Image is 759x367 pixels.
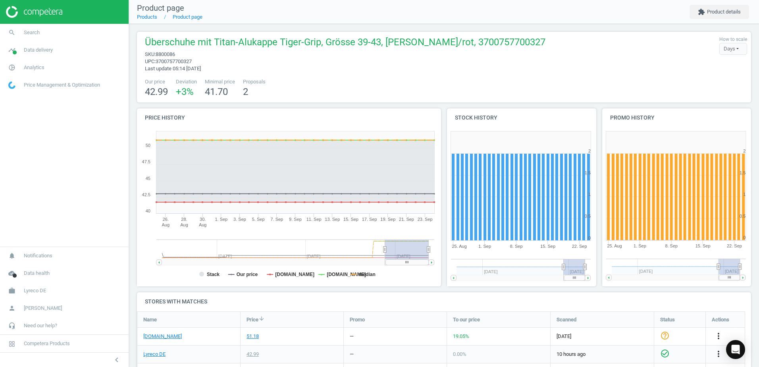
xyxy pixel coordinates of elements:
[156,58,192,64] span: 3700757700327
[350,351,354,358] div: —
[4,266,19,281] i: cloud_done
[146,143,150,148] text: 50
[4,42,19,58] i: timeline
[712,316,729,323] span: Actions
[145,66,201,71] span: Last update 05:14 [DATE]
[740,214,746,218] text: 0.5
[4,283,19,298] i: work
[173,14,202,20] a: Product page
[714,349,723,359] button: more_vert
[24,287,46,294] span: Lyreco DE
[585,170,591,175] text: 1.5
[176,86,194,97] span: +3 %
[163,217,169,222] tspan: 26.
[602,108,751,127] h4: Promo history
[24,270,50,277] span: Data health
[247,351,259,358] div: 42.99
[325,217,340,222] tspan: 13. Sep
[714,331,723,341] i: more_vert
[143,351,166,358] a: Lyreco DE
[145,58,156,64] span: upc :
[4,25,19,40] i: search
[695,244,711,249] tspan: 15. Sep
[660,330,670,340] i: help_outline
[243,78,266,85] span: Proposals
[359,272,376,277] tspan: median
[137,292,751,311] h4: Stores with matches
[24,305,62,312] span: [PERSON_NAME]
[453,333,469,339] span: 19.05 %
[585,214,591,218] text: 0.5
[24,46,53,54] span: Data delivery
[453,316,480,323] span: To our price
[205,86,228,97] span: 41.70
[200,217,206,222] tspan: 30.
[588,192,591,197] text: 1
[137,3,184,13] span: Product page
[146,176,150,181] text: 45
[726,340,745,359] div: Open Intercom Messenger
[205,78,235,85] span: Minimal price
[156,51,175,57] span: 8800086
[4,318,19,333] i: headset_mic
[743,236,746,240] text: 0
[510,244,523,249] tspan: 8. Sep
[247,333,259,340] div: 51.18
[306,217,322,222] tspan: 11. Sep
[215,217,227,222] tspan: 1. Sep
[719,43,747,55] div: Days
[540,244,555,249] tspan: 15. Sep
[660,348,670,358] i: check_circle_outline
[557,333,648,340] span: [DATE]
[743,192,746,197] text: 1
[145,78,168,85] span: Our price
[690,5,749,19] button: extensionProduct details
[207,272,220,277] tspan: Stack
[24,322,57,329] span: Need our help?
[275,272,314,277] tspan: [DOMAIN_NAME]
[607,244,622,249] tspan: 25. Aug
[380,217,395,222] tspan: 19. Sep
[6,6,62,18] img: ajHJNr6hYgQAAAAASUVORK5CYII=
[557,351,648,358] span: 10 hours ago
[740,170,746,175] text: 1.5
[252,217,265,222] tspan: 5. Sep
[588,236,591,240] text: 0
[719,36,747,43] label: How to scale
[350,316,365,323] span: Promo
[399,217,414,222] tspan: 21. Sep
[24,81,100,89] span: Price Management & Optimization
[289,217,302,222] tspan: 9. Sep
[146,209,150,213] text: 40
[247,316,258,323] span: Price
[588,149,591,153] text: 2
[660,316,675,323] span: Status
[557,316,576,323] span: Scanned
[243,86,248,97] span: 2
[24,29,40,36] span: Search
[145,36,545,51] span: Überschuhe mit Titan-Alukappe Tiger-Grip, Grösse 39-43, [PERSON_NAME]/rot, 3700757700327
[452,244,466,249] tspan: 25. Aug
[4,60,19,75] i: pie_chart_outlined
[8,81,15,89] img: wGWNvw8QSZomAAAAABJRU5ErkJggg==
[181,217,187,222] tspan: 28.
[142,159,150,164] text: 47.5
[714,331,723,342] button: more_vert
[180,222,188,227] tspan: Aug
[698,8,705,15] i: extension
[107,355,127,365] button: chevron_left
[4,248,19,263] i: notifications
[4,301,19,316] i: person
[727,244,742,249] tspan: 22. Sep
[343,217,358,222] tspan: 15. Sep
[176,78,197,85] span: Deviation
[137,14,157,20] a: Products
[270,217,283,222] tspan: 7. Sep
[362,217,377,222] tspan: 17. Sep
[137,108,441,127] h4: Price history
[453,351,466,357] span: 0.00 %
[143,333,182,340] a: [DOMAIN_NAME]
[478,244,491,249] tspan: 1. Sep
[199,222,207,227] tspan: Aug
[447,108,596,127] h4: Stock history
